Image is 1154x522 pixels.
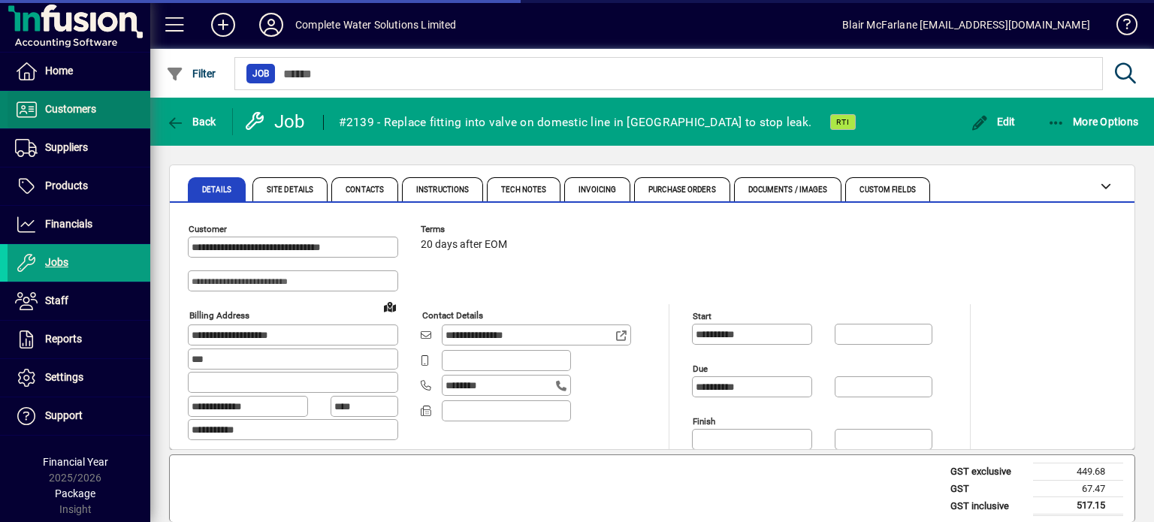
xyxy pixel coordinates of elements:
[247,11,295,38] button: Profile
[45,180,88,192] span: Products
[45,294,68,306] span: Staff
[295,13,457,37] div: Complete Water Solutions Limited
[166,116,216,128] span: Back
[8,53,150,90] a: Home
[202,186,231,194] span: Details
[162,60,220,87] button: Filter
[8,129,150,167] a: Suppliers
[748,186,828,194] span: Documents / Images
[45,256,68,268] span: Jobs
[199,11,247,38] button: Add
[8,91,150,128] a: Customers
[1033,480,1123,497] td: 67.47
[416,186,469,194] span: Instructions
[943,480,1033,497] td: GST
[45,141,88,153] span: Suppliers
[579,186,616,194] span: Invoicing
[836,117,850,127] span: RTI
[943,497,1033,515] td: GST inclusive
[421,239,507,251] span: 20 days after EOM
[267,186,313,194] span: Site Details
[421,225,511,234] span: Terms
[346,186,384,194] span: Contacts
[8,321,150,358] a: Reports
[43,456,108,468] span: Financial Year
[842,13,1090,37] div: Blair McFarlane [EMAIL_ADDRESS][DOMAIN_NAME]
[971,116,1016,128] span: Edit
[162,108,220,135] button: Back
[8,397,150,435] a: Support
[45,409,83,421] span: Support
[1033,463,1123,481] td: 449.68
[166,68,216,80] span: Filter
[8,167,150,205] a: Products
[55,487,95,499] span: Package
[859,186,915,194] span: Custom Fields
[8,282,150,320] a: Staff
[1033,497,1123,515] td: 517.15
[1047,116,1139,128] span: More Options
[45,218,92,230] span: Financials
[8,206,150,243] a: Financials
[943,463,1033,481] td: GST exclusive
[648,186,716,194] span: Purchase Orders
[45,65,73,77] span: Home
[501,186,546,194] span: Tech Notes
[1044,108,1143,135] button: More Options
[252,66,269,81] span: Job
[8,359,150,397] a: Settings
[1105,3,1135,52] a: Knowledge Base
[693,364,708,374] mat-label: Due
[45,371,83,383] span: Settings
[189,224,227,234] mat-label: Customer
[244,110,308,134] div: Job
[339,110,812,134] div: #2139 - Replace fitting into valve on domestic line in [GEOGRAPHIC_DATA] to stop leak.
[693,311,711,321] mat-label: Start
[45,103,96,115] span: Customers
[967,108,1020,135] button: Edit
[378,294,402,318] a: View on map
[150,108,233,135] app-page-header-button: Back
[693,416,715,427] mat-label: Finish
[45,333,82,345] span: Reports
